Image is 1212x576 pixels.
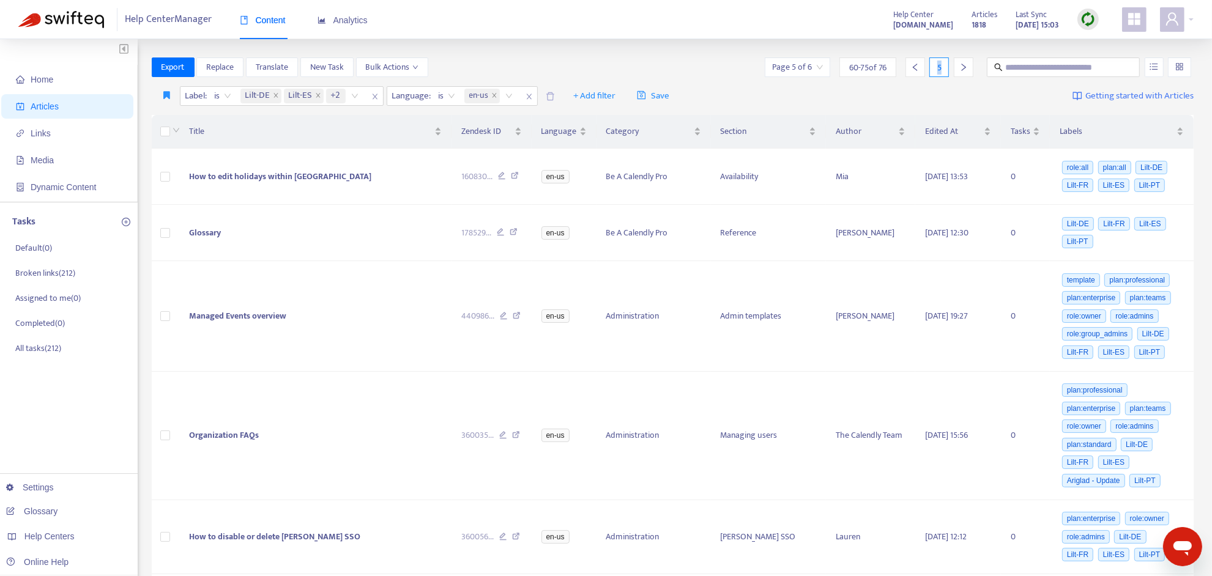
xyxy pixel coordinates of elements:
span: Lilt-ES [1098,345,1129,359]
span: Content [240,15,286,25]
span: Lilt-ES [1098,179,1129,192]
span: [DATE] 12:30 [925,226,968,240]
th: Section [711,115,826,149]
span: [DATE] 12:12 [925,530,967,544]
span: container [16,183,24,191]
span: appstore [1127,12,1142,26]
span: Lilt-FR [1062,345,1093,359]
span: Articles [972,8,997,21]
td: Managing users [711,372,826,500]
span: Author [836,125,896,138]
span: Lilt-ES [1098,548,1129,561]
span: down [173,127,180,134]
span: en-us [541,226,570,240]
span: Lilt-FR [1062,456,1093,469]
span: plan:professional [1062,383,1128,397]
td: Lauren [826,500,915,575]
th: Title [179,115,452,149]
span: Lilt-ES [1134,217,1166,231]
span: Replace [206,61,234,74]
span: area-chart [318,16,326,24]
a: [DOMAIN_NAME] [893,18,953,32]
span: role:admins [1062,530,1110,544]
span: Lilt-PT [1134,548,1166,561]
span: New Task [310,61,344,74]
span: is [439,87,455,105]
span: down [412,64,418,70]
span: Getting started with Articles [1085,89,1194,103]
th: Tasks [1001,115,1050,149]
span: user [1165,12,1180,26]
th: Zendesk ID [452,115,532,149]
span: plan:standard [1062,438,1117,451]
img: Swifteq [18,11,104,28]
th: Author [826,115,915,149]
th: Language [532,115,597,149]
td: Admin templates [711,261,826,372]
span: Save [637,89,669,103]
span: role:owner [1125,512,1169,525]
button: saveSave [628,86,678,106]
span: close [315,92,321,100]
th: Edited At [915,115,1001,149]
td: 0 [1001,261,1050,372]
td: [PERSON_NAME] SSO [711,500,826,575]
span: en-us [541,170,570,183]
span: Label : [180,87,209,105]
span: role:admins [1110,309,1158,323]
td: 0 [1001,205,1050,261]
span: Lilt-DE [1121,438,1153,451]
span: left [911,63,920,72]
span: Lilt-PT [1134,345,1166,359]
th: Labels [1050,115,1194,149]
button: Translate [246,57,298,77]
span: [DATE] 15:56 [925,428,968,442]
span: plan:enterprise [1062,402,1120,415]
span: role:all [1062,161,1093,174]
strong: [DATE] 15:03 [1016,18,1059,32]
span: en-us [469,89,489,103]
span: [DATE] 19:27 [925,309,968,323]
td: Mia [826,149,915,205]
iframe: Button to launch messaging window [1163,527,1202,566]
span: Help Center Manager [125,8,212,31]
span: role:owner [1062,419,1106,433]
td: 0 [1001,149,1050,205]
span: is [215,87,231,105]
span: home [16,75,24,84]
span: close [367,89,383,104]
span: Lilt-DE [245,89,270,103]
span: Help Centers [24,531,75,541]
span: Edited At [925,125,981,138]
span: Links [31,128,51,138]
span: en-us [464,89,500,103]
span: Managed Events overview [189,309,286,323]
span: Lilt-FR [1062,548,1093,561]
span: right [959,63,968,72]
span: Export [162,61,185,74]
td: Be A Calendly Pro [597,149,711,205]
span: Lilt-FR [1098,217,1129,231]
span: Ariglad - Update [1062,474,1125,487]
span: search [994,63,1003,72]
p: All tasks ( 212 ) [15,342,61,355]
span: Lilt-PT [1134,179,1166,192]
button: + Add filter [564,86,625,106]
span: Organization FAQs [189,428,259,442]
span: Lilt-PT [1062,235,1093,248]
a: Online Help [6,557,69,567]
a: Getting started with Articles [1073,86,1194,106]
span: Media [31,155,54,165]
button: Bulk Actionsdown [356,57,428,77]
td: Availability [711,149,826,205]
span: 60 - 75 of 76 [849,61,887,74]
span: Lilt-DE [1062,217,1094,231]
span: save [637,90,646,100]
td: 0 [1001,372,1050,500]
span: plan:all [1098,161,1131,174]
p: Tasks [12,215,35,229]
td: [PERSON_NAME] [826,205,915,261]
a: Glossary [6,506,58,516]
td: Administration [597,261,711,372]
